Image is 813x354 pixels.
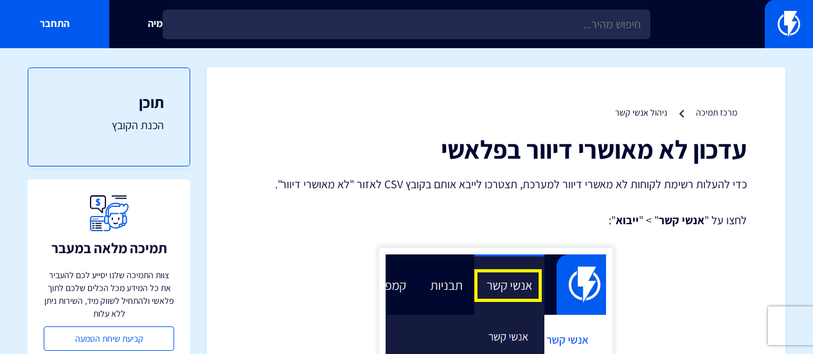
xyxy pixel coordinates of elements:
[163,10,650,39] input: חיפוש מהיר...
[696,107,737,118] a: מרכז תמיכה
[44,269,174,320] p: צוות התמיכה שלנו יסייע לכם להעביר את כל המידע מכל הכלים שלכם לתוך פלאשי ולהתחיל לשווק מיד, השירות...
[616,213,639,227] strong: ייבוא
[54,94,164,111] h3: תוכן
[51,240,167,256] h3: תמיכה מלאה במעבר
[615,107,667,118] a: ניהול אנשי קשר
[44,326,174,351] a: קביעת שיחת הטמעה
[246,176,747,193] p: כדי להעלות רשימת לקוחות לא מאשרי דיוור למערכת, תצטרכו לייבא אותם בקובץ CSV לאזור "לא מאושרי דיוור".
[659,213,704,227] strong: אנשי קשר
[54,117,164,134] a: הכנת הקובץ
[246,135,747,163] h1: עדכון לא מאושרי דיוור בפלאשי
[246,212,747,229] p: לחצו על " " > " ":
